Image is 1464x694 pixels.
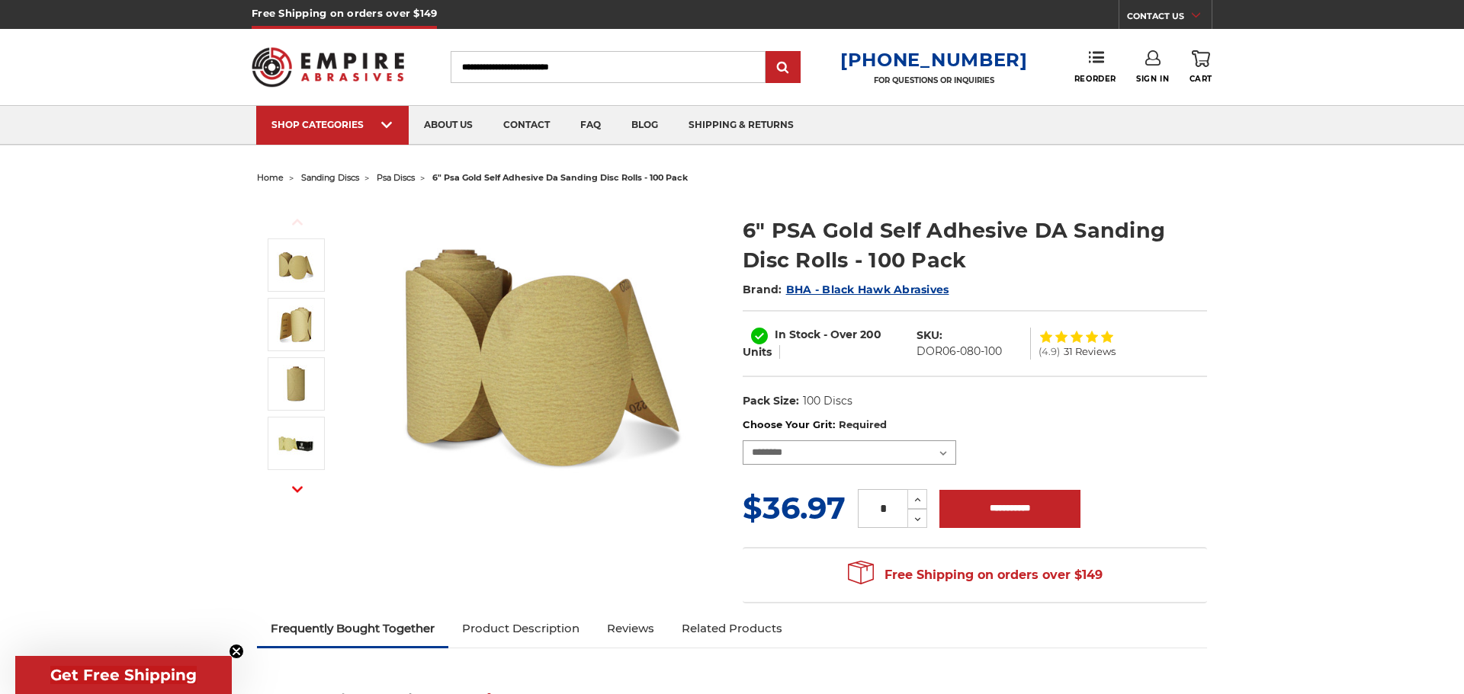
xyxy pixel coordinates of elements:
[823,328,857,341] span: - Over
[277,305,315,344] img: 6" Roll of Gold PSA Discs
[377,172,415,183] a: psa discs
[1064,347,1116,357] span: 31 Reviews
[768,53,798,83] input: Submit
[1074,74,1116,84] span: Reorder
[279,473,316,506] button: Next
[257,612,448,645] a: Frequently Bought Together
[668,612,796,645] a: Related Products
[743,216,1207,275] h1: 6" PSA Gold Self Adhesive DA Sanding Disc Rolls - 100 Pack
[1127,8,1212,29] a: CONTACT US
[301,172,359,183] a: sanding discs
[616,106,673,145] a: blog
[271,119,393,130] div: SHOP CATEGORIES
[565,106,616,145] a: faq
[803,393,852,409] dd: 100 Discs
[743,345,772,359] span: Units
[50,666,197,684] span: Get Free Shipping
[1074,50,1116,83] a: Reorder
[229,644,244,659] button: Close teaser
[277,246,315,284] img: 6" DA Sanding Discs on a Roll
[279,206,316,238] button: Previous
[257,172,284,183] a: home
[593,612,668,645] a: Reviews
[775,328,820,341] span: In Stock
[840,49,1028,71] a: [PHONE_NUMBER]
[15,656,232,694] div: Get Free ShippingClose teaser
[917,328,942,344] dt: SKU:
[673,106,809,145] a: shipping & returns
[1039,347,1060,357] span: (4.9)
[860,328,881,341] span: 200
[1189,74,1212,84] span: Cart
[252,37,404,97] img: Empire Abrasives
[848,560,1103,590] span: Free Shipping on orders over $149
[488,106,565,145] a: contact
[388,200,693,504] img: 6" DA Sanding Discs on a Roll
[743,283,782,296] span: Brand:
[277,365,315,403] img: 6" Sticky Backed Sanding Discs
[786,283,949,296] a: BHA - Black Hawk Abrasives
[1189,50,1212,84] a: Cart
[917,344,1002,360] dd: DOR06-080-100
[1136,74,1169,84] span: Sign In
[839,418,887,430] small: Required
[743,393,799,409] dt: Pack Size:
[432,172,688,183] span: 6" psa gold self adhesive da sanding disc rolls - 100 pack
[277,424,315,462] img: Black Hawk Abrasives 6" Gold Sticky Back PSA Discs
[409,106,488,145] a: about us
[743,489,846,526] span: $36.97
[840,75,1028,85] p: FOR QUESTIONS OR INQUIRIES
[448,612,593,645] a: Product Description
[743,417,1207,433] label: Choose Your Grit:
